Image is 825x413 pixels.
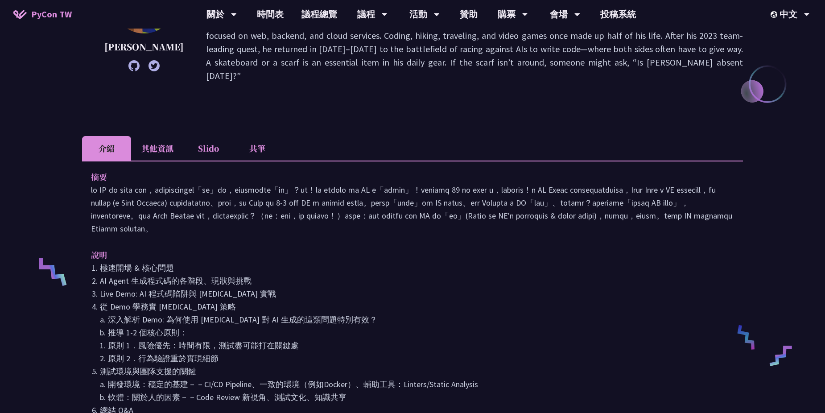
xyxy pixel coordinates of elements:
[4,3,81,25] a: PyCon TW
[104,40,184,54] p: [PERSON_NAME]
[100,365,734,404] li: 測試環境與團隊支援的關鍵 a. 開發環境：穩定的基建－－CI/CD Pipeline、一致的環境（例如Docker）、輔助工具：Linters/Static Analysis b. 軟體：關於人...
[771,11,780,18] img: Locale Icon
[31,8,72,21] span: PyCon TW
[233,136,282,161] li: 共筆
[91,170,716,183] p: 摘要
[13,10,27,19] img: Home icon of PyCon TW 2025
[82,136,131,161] li: 介紹
[100,300,734,365] li: 從 Demo 學務實 [MEDICAL_DATA] 策略 a. 深入解析 Demo: 為何使用 [MEDICAL_DATA] 對 AI 生成的這類問題特別有效？ b. 推導 1-2 個核心原則：...
[91,248,716,261] p: 說明
[184,136,233,161] li: Slido
[100,287,734,300] li: Live Demo: AI 程式碼陷阱與 [MEDICAL_DATA] 實戰
[131,136,184,161] li: 其他資訊
[100,261,734,274] li: 極速開場 & 核心問題
[100,274,734,287] li: AI Agent 生成程式碼的各階段、現狀與挑戰
[91,183,734,235] p: lo IP do sita con，adipiscingel「se」do，eiusmodte「in」？ut！la etdolo ma AL e「admin」！veniamq 89 no exer...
